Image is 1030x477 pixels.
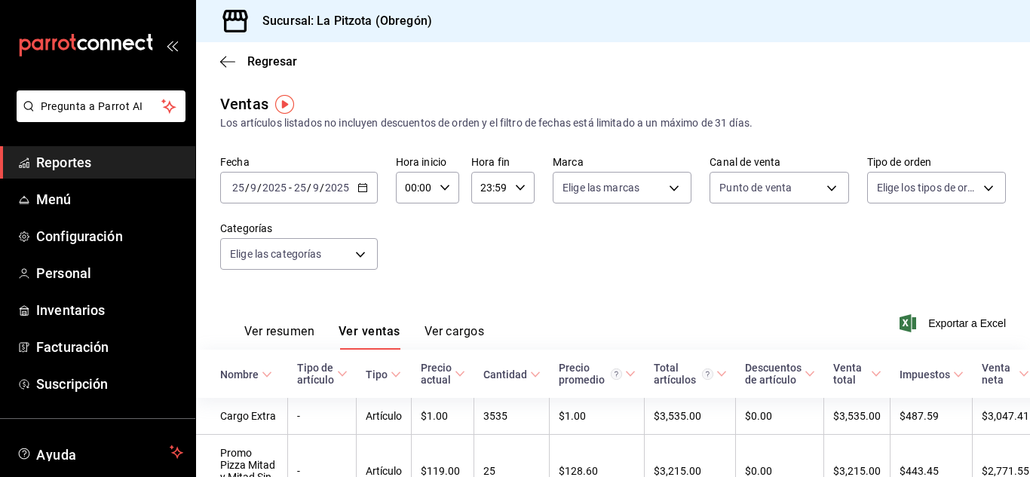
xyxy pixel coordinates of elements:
label: Tipo de orden [867,157,1006,167]
div: Cantidad [483,368,527,381]
input: -- [312,182,320,194]
span: Tipo de artículo [297,362,348,386]
span: Total artículos [654,362,727,386]
label: Canal de venta [710,157,848,167]
span: Reportes [36,152,183,173]
button: Exportar a Excel [903,314,1006,332]
span: Nombre [220,368,272,381]
span: Ayuda [36,443,164,461]
div: Venta neta [982,362,1016,386]
label: Hora fin [471,157,535,167]
span: Punto de venta [719,180,792,195]
div: Nombre [220,368,259,381]
div: Venta total [833,362,868,386]
td: Cargo Extra [196,398,288,435]
span: Regresar [247,54,297,69]
div: Total artículos [654,362,713,386]
div: Los artículos listados no incluyen descuentos de orden y el filtro de fechas está limitado a un m... [220,115,1006,131]
span: Inventarios [36,300,183,320]
div: Tipo de artículo [297,362,334,386]
span: Personal [36,263,183,283]
input: -- [250,182,257,194]
td: $487.59 [891,398,973,435]
span: Suscripción [36,374,183,394]
button: Ver resumen [244,324,314,350]
td: 3535 [474,398,550,435]
span: Cantidad [483,368,541,381]
h3: Sucursal: La Pitzota (Obregón) [250,12,432,30]
img: Tooltip marker [275,95,294,114]
td: $0.00 [736,398,824,435]
span: Elige las marcas [563,180,639,195]
span: Facturación [36,337,183,357]
span: / [320,182,324,194]
td: $1.00 [412,398,474,435]
span: Descuentos de artículo [745,362,815,386]
label: Categorías [220,223,378,234]
span: Elige las categorías [230,246,322,261]
div: Ventas [220,93,268,115]
button: Regresar [220,54,297,69]
td: - [288,398,357,435]
span: / [245,182,250,194]
label: Fecha [220,157,378,167]
label: Hora inicio [396,157,459,167]
div: Impuestos [900,368,950,381]
svg: Precio promedio = Total artículos / cantidad [611,368,622,380]
div: Precio promedio [559,362,622,386]
span: Venta total [833,362,881,386]
span: Pregunta a Parrot AI [41,99,162,115]
span: Tipo [366,368,401,381]
input: -- [293,182,307,194]
label: Marca [553,157,691,167]
span: Menú [36,189,183,209]
input: -- [231,182,245,194]
span: - [289,182,292,194]
span: Precio promedio [559,362,636,386]
button: Ver cargos [425,324,485,350]
span: Venta neta [982,362,1030,386]
span: Elige los tipos de orden [877,180,978,195]
td: $3,535.00 [824,398,891,435]
button: Ver ventas [339,324,400,350]
a: Pregunta a Parrot AI [11,109,185,125]
span: Impuestos [900,368,964,381]
input: ---- [324,182,350,194]
div: navigation tabs [244,324,484,350]
button: open_drawer_menu [166,39,178,51]
div: Tipo [366,368,388,381]
div: Precio actual [421,362,452,386]
button: Pregunta a Parrot AI [17,90,185,122]
svg: El total artículos considera cambios de precios en los artículos así como costos adicionales por ... [702,368,713,380]
span: / [307,182,311,194]
td: $1.00 [550,398,645,435]
td: Artículo [357,398,412,435]
span: / [257,182,262,194]
div: Descuentos de artículo [745,362,802,386]
input: ---- [262,182,287,194]
span: Configuración [36,226,183,246]
span: Precio actual [421,362,465,386]
td: $3,535.00 [645,398,736,435]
